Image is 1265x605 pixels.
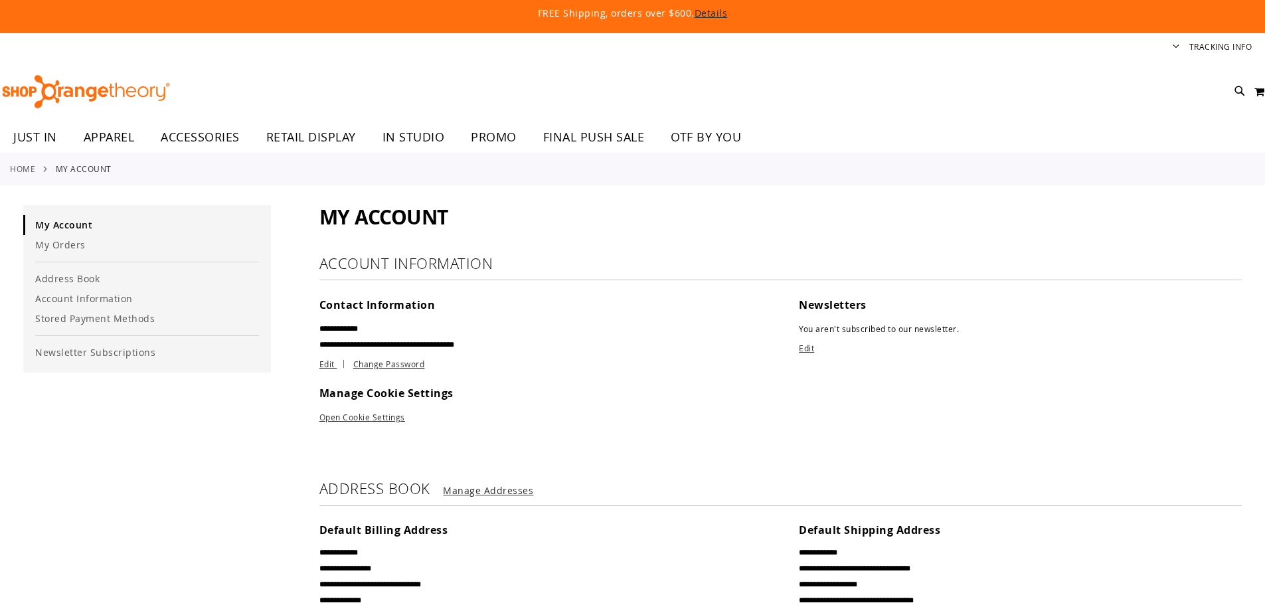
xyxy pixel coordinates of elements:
a: Edit [319,359,351,369]
span: PROMO [471,122,517,152]
a: PROMO [458,122,530,153]
span: ACCESSORIES [161,122,240,152]
a: ACCESSORIES [147,122,253,153]
a: APPAREL [70,122,148,153]
a: Change Password [353,359,425,369]
span: Contact Information [319,298,436,312]
a: Open Cookie Settings [319,412,405,422]
strong: My Account [56,163,112,175]
a: RETAIL DISPLAY [253,122,369,153]
a: Stored Payment Methods [23,309,271,329]
a: FINAL PUSH SALE [530,122,658,153]
span: OTF BY YOU [671,122,741,152]
span: IN STUDIO [382,122,445,152]
span: Edit [319,359,335,369]
span: Default Shipping Address [799,523,940,537]
a: Details [695,7,728,19]
span: RETAIL DISPLAY [266,122,356,152]
strong: Address Book [319,479,430,498]
span: My Account [319,203,448,230]
span: APPAREL [84,122,135,152]
a: Home [10,163,35,175]
p: FREE Shipping, orders over $600. [234,7,1031,20]
a: Newsletter Subscriptions [23,343,271,363]
button: Account menu [1173,41,1179,54]
span: FINAL PUSH SALE [543,122,645,152]
a: Address Book [23,269,271,289]
span: JUST IN [13,122,57,152]
a: Account Information [23,289,271,309]
a: Manage Addresses [443,484,533,497]
a: IN STUDIO [369,122,458,153]
span: Newsletters [799,298,867,312]
a: My Account [23,215,271,235]
p: You aren't subscribed to our newsletter. [799,321,1242,337]
a: Tracking Info [1189,41,1252,52]
a: OTF BY YOU [657,122,754,153]
a: My Orders [23,235,271,255]
span: Manage Cookie Settings [319,386,454,400]
strong: Account Information [319,254,493,273]
span: Default Billing Address [319,523,448,537]
a: Edit [799,343,814,353]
